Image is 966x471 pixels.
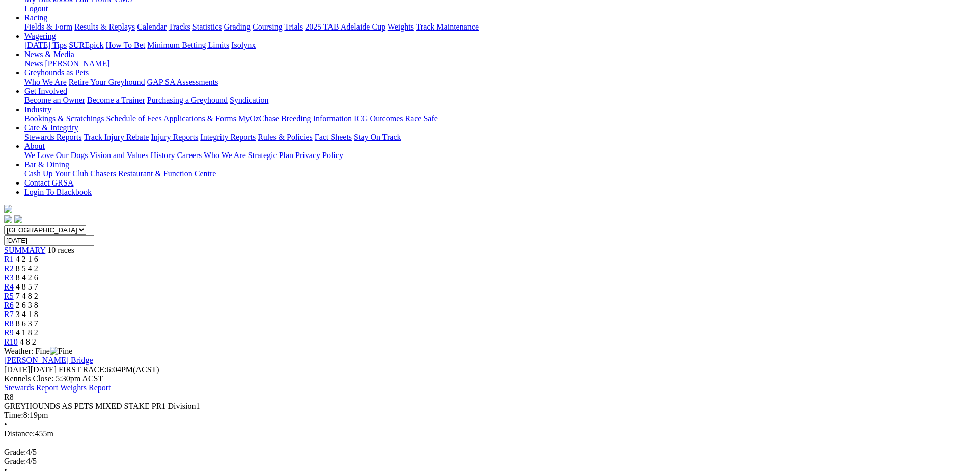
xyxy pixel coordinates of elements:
a: 2025 TAB Adelaide Cup [305,22,385,31]
span: [DATE] [4,365,57,374]
a: R7 [4,310,14,319]
span: 6:04PM(ACST) [59,365,159,374]
a: Statistics [192,22,222,31]
div: Industry [24,114,962,123]
span: R4 [4,282,14,291]
a: Fact Sheets [315,133,352,141]
a: About [24,142,45,150]
span: Grade: [4,448,26,456]
span: Grade: [4,457,26,465]
div: 4/5 [4,457,962,466]
span: 4 2 1 6 [16,255,38,264]
div: Bar & Dining [24,169,962,178]
a: [DATE] Tips [24,41,67,49]
div: Kennels Close: 5:30pm ACST [4,374,962,383]
span: FIRST RACE: [59,365,106,374]
a: R10 [4,337,18,346]
div: 8:19pm [4,411,962,420]
a: Weights [388,22,414,31]
input: Select date [4,235,94,246]
a: Injury Reports [151,133,198,141]
div: Greyhounds as Pets [24,77,962,87]
a: Contact GRSA [24,178,73,187]
span: 7 4 8 2 [16,292,38,300]
span: 8 6 3 7 [16,319,38,328]
a: Bookings & Scratchings [24,114,104,123]
div: Racing [24,22,962,32]
a: Breeding Information [281,114,352,123]
a: Stewards Report [4,383,58,392]
a: [PERSON_NAME] [45,59,109,68]
a: Industry [24,105,51,114]
a: Applications & Forms [163,114,236,123]
div: Care & Integrity [24,133,962,142]
img: logo-grsa-white.png [4,205,12,213]
span: R9 [4,328,14,337]
a: Stewards Reports [24,133,81,141]
a: Who We Are [204,151,246,160]
a: R1 [4,255,14,264]
a: R8 [4,319,14,328]
div: Wagering [24,41,962,50]
a: Become a Trainer [87,96,145,104]
a: Rules & Policies [258,133,313,141]
div: News & Media [24,59,962,68]
a: Care & Integrity [24,123,78,132]
a: Get Involved [24,87,67,95]
div: 4/5 [4,448,962,457]
div: Get Involved [24,96,962,105]
a: Minimum Betting Limits [147,41,229,49]
a: Calendar [137,22,167,31]
a: Weights Report [60,383,111,392]
a: MyOzChase [238,114,279,123]
a: Syndication [230,96,268,104]
a: Schedule of Fees [106,114,161,123]
a: SUREpick [69,41,103,49]
a: Integrity Reports [200,133,256,141]
a: Trials [284,22,303,31]
span: 4 8 2 [20,337,36,346]
span: 4 8 5 7 [16,282,38,291]
a: News [24,59,43,68]
img: facebook.svg [4,215,12,223]
a: Become an Owner [24,96,85,104]
span: Distance: [4,429,35,438]
span: [DATE] [4,365,31,374]
a: How To Bet [106,41,146,49]
span: • [4,420,7,429]
a: Bar & Dining [24,160,69,169]
span: 10 races [47,246,74,254]
a: SUMMARY [4,246,45,254]
span: Weather: Fine [4,347,72,355]
img: Fine [50,347,72,356]
a: History [150,151,175,160]
span: 3 4 1 8 [16,310,38,319]
a: Tracks [169,22,190,31]
span: 2 6 3 8 [16,301,38,309]
a: Purchasing a Greyhound [147,96,228,104]
a: Login To Blackbook [24,188,92,196]
span: 8 5 4 2 [16,264,38,273]
a: R2 [4,264,14,273]
a: Wagering [24,32,56,40]
a: Chasers Restaurant & Function Centre [90,169,216,178]
a: GAP SA Assessments [147,77,218,86]
a: Logout [24,4,48,13]
span: 4 1 8 2 [16,328,38,337]
a: R3 [4,273,14,282]
a: Privacy Policy [295,151,343,160]
a: Cash Up Your Club [24,169,88,178]
a: News & Media [24,50,74,59]
a: Coursing [253,22,283,31]
a: Greyhounds as Pets [24,68,89,77]
a: R6 [4,301,14,309]
a: Track Injury Rebate [84,133,149,141]
div: GREYHOUNDS AS PETS MIXED STAKE PR1 Division1 [4,402,962,411]
span: Time: [4,411,23,420]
